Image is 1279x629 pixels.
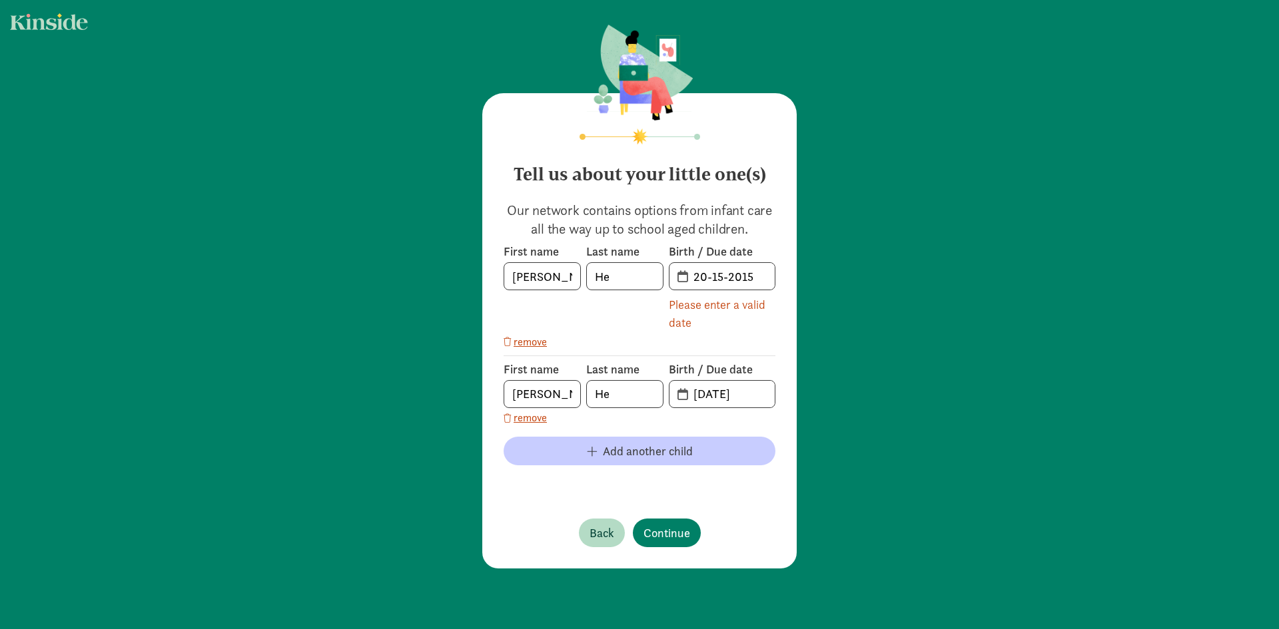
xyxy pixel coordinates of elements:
input: MM-DD-YYYY [685,263,775,290]
label: Birth / Due date [669,361,775,377]
label: First name [504,244,581,260]
label: Birth / Due date [669,244,775,260]
span: Continue [643,524,690,542]
h4: Tell us about your little one(s) [504,153,775,185]
input: MM-DD-YYYY [685,381,775,407]
button: Continue [633,519,701,547]
span: Add another child [603,442,693,460]
button: remove [504,334,547,350]
div: Please enter a valid date [669,296,775,331]
label: Last name [586,361,663,377]
label: Last name [586,244,663,260]
p: Our network contains options from infant care all the way up to school aged children. [504,201,775,238]
span: Back [590,524,614,542]
span: remove [514,334,547,350]
button: remove [504,410,547,426]
span: remove [514,410,547,426]
button: Add another child [504,437,775,465]
button: Back [579,519,625,547]
label: First name [504,361,581,377]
